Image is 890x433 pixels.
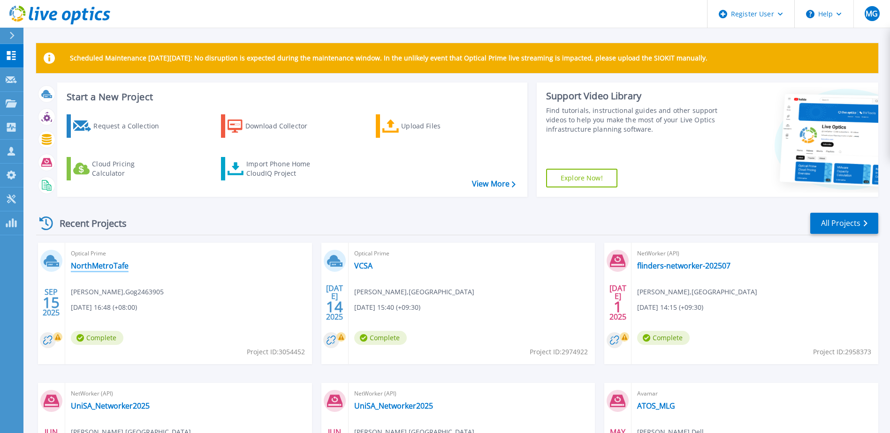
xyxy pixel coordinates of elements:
[472,179,516,188] a: View More
[546,106,720,134] div: Find tutorials, instructional guides and other support videos to help you make the most of your L...
[67,114,171,138] a: Request a Collection
[42,285,60,320] div: SEP 2025
[637,401,675,411] a: ATOS_MLG
[637,331,690,345] span: Complete
[530,347,588,357] span: Project ID: 2974922
[354,287,474,297] span: [PERSON_NAME] , [GEOGRAPHIC_DATA]
[70,54,707,62] p: Scheduled Maintenance [DATE][DATE]: No disruption is expected during the maintenance window. In t...
[354,401,433,411] a: UniSA_Networker2025
[354,302,420,313] span: [DATE] 15:40 (+09:30)
[67,157,171,180] a: Cloud Pricing Calculator
[71,248,306,259] span: Optical Prime
[637,302,703,313] span: [DATE] 14:15 (+09:30)
[614,303,622,311] span: 1
[354,331,407,345] span: Complete
[354,388,590,399] span: NetWorker (API)
[866,10,878,17] span: MG
[246,159,319,178] div: Import Phone Home CloudIQ Project
[813,347,871,357] span: Project ID: 2958373
[221,114,326,138] a: Download Collector
[71,388,306,399] span: NetWorker (API)
[71,261,129,270] a: NorthMetroTafe
[637,287,757,297] span: [PERSON_NAME] , [GEOGRAPHIC_DATA]
[810,213,878,234] a: All Projects
[609,285,627,320] div: [DATE] 2025
[546,169,617,187] a: Explore Now!
[637,248,873,259] span: NetWorker (API)
[71,331,123,345] span: Complete
[71,287,164,297] span: [PERSON_NAME] , Gog2463905
[247,347,305,357] span: Project ID: 3054452
[401,117,476,135] div: Upload Files
[43,299,60,306] span: 15
[376,114,480,138] a: Upload Files
[354,248,590,259] span: Optical Prime
[36,212,139,235] div: Recent Projects
[71,302,137,313] span: [DATE] 16:48 (+08:00)
[245,117,320,135] div: Download Collector
[637,261,730,270] a: flinders-networker-202507
[326,285,343,320] div: [DATE] 2025
[354,261,373,270] a: VCSA
[637,388,873,399] span: Avamar
[71,401,150,411] a: UniSA_Networker2025
[546,90,720,102] div: Support Video Library
[92,159,167,178] div: Cloud Pricing Calculator
[326,303,343,311] span: 14
[93,117,168,135] div: Request a Collection
[67,92,515,102] h3: Start a New Project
